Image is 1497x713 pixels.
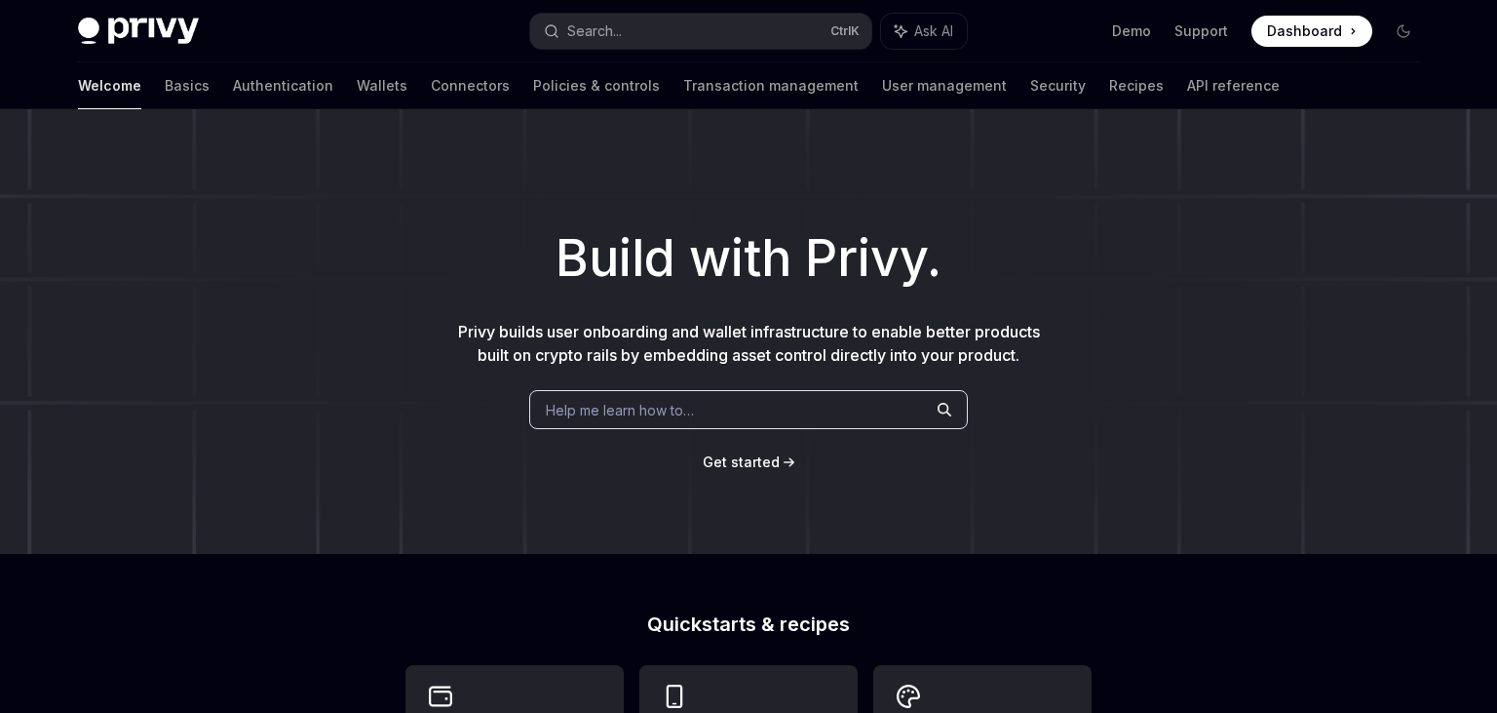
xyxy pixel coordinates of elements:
[1251,16,1372,47] a: Dashboard
[881,14,967,49] button: Ask AI
[567,20,622,43] div: Search...
[533,62,660,109] a: Policies & controls
[1267,21,1342,41] span: Dashboard
[458,322,1040,365] span: Privy builds user onboarding and wallet infrastructure to enable better products built on crypto ...
[1109,62,1164,109] a: Recipes
[1187,62,1280,109] a: API reference
[546,400,694,420] span: Help me learn how to…
[31,220,1466,297] h1: Build with Privy.
[1030,62,1086,109] a: Security
[1174,21,1228,41] a: Support
[233,62,333,109] a: Authentication
[78,18,199,45] img: dark logo
[1112,21,1151,41] a: Demo
[1388,16,1419,47] button: Toggle dark mode
[882,62,1007,109] a: User management
[78,62,141,109] a: Welcome
[914,21,953,41] span: Ask AI
[165,62,210,109] a: Basics
[357,62,407,109] a: Wallets
[830,23,860,39] span: Ctrl K
[431,62,510,109] a: Connectors
[703,454,780,470] span: Get started
[405,614,1092,634] h2: Quickstarts & recipes
[530,14,871,49] button: Search...CtrlK
[683,62,859,109] a: Transaction management
[703,453,780,472] a: Get started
